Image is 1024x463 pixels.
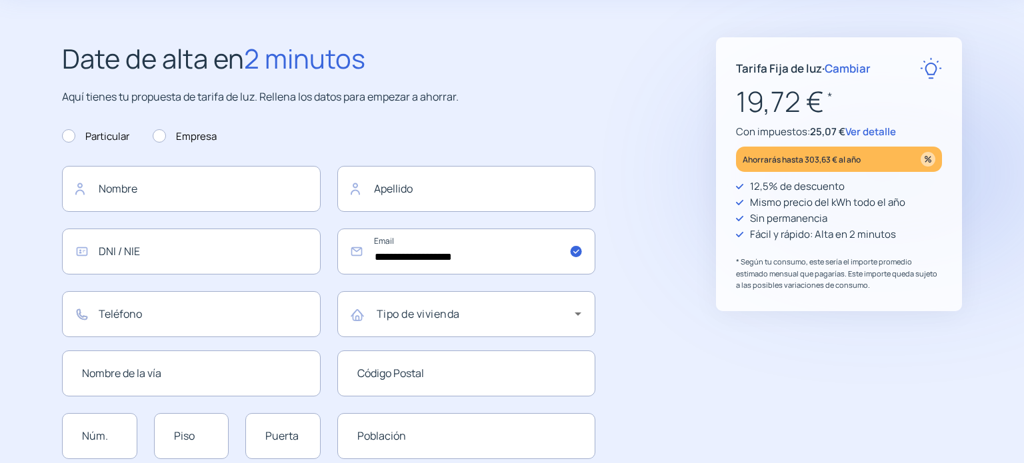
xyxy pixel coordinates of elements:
p: Sin permanencia [750,211,827,227]
p: Mismo precio del kWh todo el año [750,195,905,211]
label: Particular [62,129,129,145]
img: rate-E.svg [920,57,942,79]
p: * Según tu consumo, este sería el importe promedio estimado mensual que pagarías. Este importe qu... [736,256,942,291]
p: Tarifa Fija de luz · [736,59,871,77]
label: Empresa [153,129,217,145]
p: Con impuestos: [736,124,942,140]
h2: Date de alta en [62,37,595,80]
p: Ahorrarás hasta 303,63 € al año [743,152,861,167]
span: 2 minutos [244,40,365,77]
span: Cambiar [825,61,871,76]
span: 25,07 € [810,125,845,139]
span: Ver detalle [845,125,896,139]
p: Aquí tienes tu propuesta de tarifa de luz. Rellena los datos para empezar a ahorrar. [62,89,595,106]
img: percentage_icon.svg [921,152,935,167]
p: 19,72 € [736,79,942,124]
p: Fácil y rápido: Alta en 2 minutos [750,227,896,242]
p: 12,5% de descuento [750,179,845,195]
mat-label: Tipo de vivienda [377,306,460,321]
